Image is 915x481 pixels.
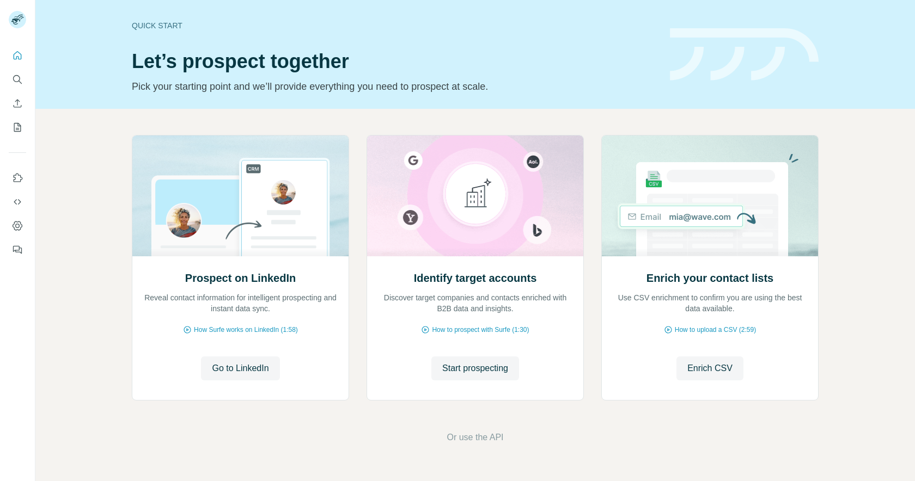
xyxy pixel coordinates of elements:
span: How to prospect with Surfe (1:30) [432,325,529,335]
button: Enrich CSV [676,356,743,380]
p: Pick your starting point and we’ll provide everything you need to prospect at scale. [132,79,657,94]
img: Prospect on LinkedIn [132,135,349,256]
button: Start prospecting [431,356,519,380]
button: Use Surfe on LinkedIn [9,168,26,188]
button: My lists [9,118,26,137]
img: banner [670,28,819,81]
h2: Identify target accounts [414,270,537,286]
span: Start prospecting [442,362,508,375]
button: Search [9,70,26,89]
div: Quick start [132,20,657,31]
span: How Surfe works on LinkedIn (1:58) [194,325,298,335]
span: Enrich CSV [687,362,733,375]
button: Go to LinkedIn [201,356,279,380]
h2: Enrich your contact lists [646,270,773,286]
button: Enrich CSV [9,94,26,113]
button: Dashboard [9,216,26,236]
p: Discover target companies and contacts enriched with B2B data and insights. [378,292,572,314]
span: Go to LinkedIn [212,362,269,375]
h2: Prospect on LinkedIn [185,270,296,286]
span: How to upload a CSV (2:59) [675,325,756,335]
img: Identify target accounts [367,135,584,256]
h1: Let’s prospect together [132,51,657,72]
p: Reveal contact information for intelligent prospecting and instant data sync. [143,292,338,314]
img: Enrich your contact lists [601,135,819,256]
p: Use CSV enrichment to confirm you are using the best data available. [613,292,807,314]
button: Quick start [9,46,26,65]
button: Or use the API [447,431,503,444]
button: Use Surfe API [9,192,26,212]
button: Feedback [9,240,26,260]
